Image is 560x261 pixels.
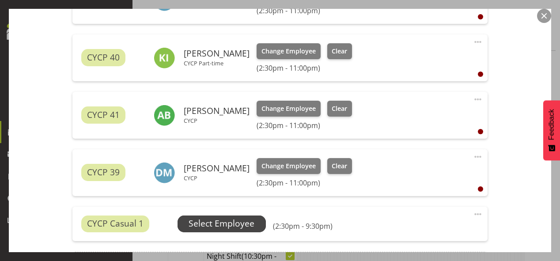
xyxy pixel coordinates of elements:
[184,49,250,58] h6: [PERSON_NAME]
[261,161,316,171] span: Change Employee
[189,217,254,230] span: Select Employee
[257,178,352,187] h6: (2:30pm - 11:00pm)
[87,217,144,230] span: CYCP Casual 1
[257,64,352,72] h6: (2:30pm - 11:00pm)
[257,101,321,117] button: Change Employee
[184,106,250,116] h6: [PERSON_NAME]
[332,161,347,171] span: Clear
[184,174,250,182] p: CYCP
[478,186,483,192] div: User is clocked out
[327,43,352,59] button: Clear
[543,100,560,160] button: Feedback - Show survey
[154,162,175,183] img: dion-mccormick3685.jpg
[478,14,483,19] div: User is clocked out
[184,163,250,173] h6: [PERSON_NAME]
[87,51,120,64] span: CYCP 40
[332,46,347,56] span: Clear
[184,117,250,124] p: CYCP
[332,104,347,113] span: Clear
[257,121,352,130] h6: (2:30pm - 11:00pm)
[478,72,483,77] div: User is clocked out
[154,105,175,126] img: ally-brown10484.jpg
[257,6,352,15] h6: (2:30pm - 11:00pm)
[87,166,120,179] span: CYCP 39
[261,46,316,56] span: Change Employee
[87,109,120,121] span: CYCP 41
[548,109,556,140] span: Feedback
[273,222,333,231] h6: (2:30pm - 9:30pm)
[257,158,321,174] button: Change Employee
[478,129,483,134] div: User is clocked out
[327,101,352,117] button: Clear
[257,43,321,59] button: Change Employee
[327,158,352,174] button: Clear
[261,104,316,113] span: Change Employee
[184,60,250,67] p: CYCP Part-time
[154,47,175,68] img: kate-inwood10942.jpg
[184,2,250,9] p: CYCP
